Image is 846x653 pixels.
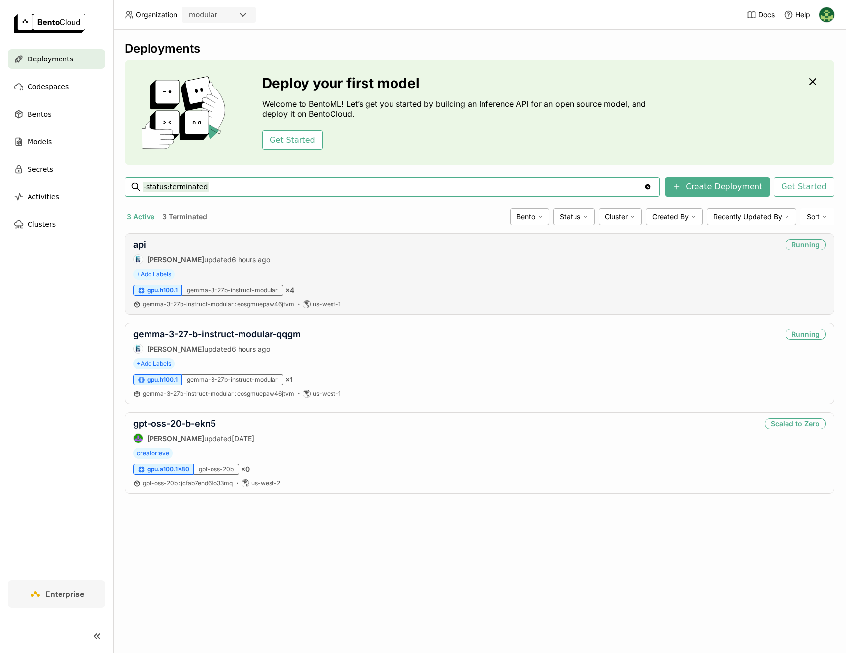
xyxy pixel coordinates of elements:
[133,418,216,429] a: gpt-oss-20-b-ekn5
[8,77,105,96] a: Codespaces
[28,191,59,203] span: Activities
[644,183,652,191] svg: Clear value
[194,464,239,475] div: gpt-oss-20b
[28,81,69,92] span: Codespaces
[28,108,51,120] span: Bentos
[179,479,180,487] span: :
[784,10,810,20] div: Help
[133,76,239,149] img: cover onboarding
[8,159,105,179] a: Secrets
[160,210,209,223] button: 3 Terminated
[218,10,219,20] input: Selected modular.
[133,254,270,264] div: updated
[189,10,217,20] div: modular
[8,132,105,151] a: Models
[747,10,775,20] a: Docs
[133,329,301,339] a: gemma-3-27-b-instruct-modular-qqgm
[8,214,105,234] a: Clusters
[786,329,826,340] div: Running
[819,7,834,22] img: Kevin Bi
[182,285,283,296] div: gemma-3-27b-instruct-modular
[147,345,204,353] strong: [PERSON_NAME]
[232,345,270,353] span: 6 hours ago
[143,479,233,487] a: gpt-oss-20b:jcfab7end6fo33mq
[45,589,84,599] span: Enterprise
[510,208,549,225] div: Bento
[285,375,293,384] span: × 1
[133,448,173,459] span: creator:eve
[241,465,250,474] span: × 0
[8,187,105,207] a: Activities
[765,418,826,429] div: Scaled to Zero
[28,163,53,175] span: Secrets
[605,212,628,221] span: Cluster
[147,465,189,473] span: gpu.a100.1x80
[516,212,535,221] span: Bento
[133,433,254,443] div: updated
[147,376,178,384] span: gpu.h100.1
[143,479,233,487] span: gpt-oss-20b jcfab7end6fo33mq
[133,239,146,250] a: api
[251,479,280,487] span: us-west-2
[800,208,834,225] div: Sort
[8,49,105,69] a: Deployments
[143,300,294,308] a: gemma-3-27b-instruct-modular:eosgmuepaw46jtvm
[646,208,703,225] div: Created By
[14,14,85,33] img: logo
[134,255,143,264] img: Frost Ming
[262,99,651,119] p: Welcome to BentoML! Let’s get you started by building an Inference API for an open source model, ...
[133,344,301,354] div: updated
[8,580,105,608] a: Enterprise
[147,255,204,264] strong: [PERSON_NAME]
[313,390,341,398] span: us-west-1
[232,255,270,264] span: 6 hours ago
[28,136,52,148] span: Models
[652,212,689,221] span: Created By
[8,104,105,124] a: Bentos
[665,177,770,197] button: Create Deployment
[807,212,820,221] span: Sort
[795,10,810,19] span: Help
[599,208,642,225] div: Cluster
[262,75,651,91] h3: Deploy your first model
[313,300,341,308] span: us-west-1
[758,10,775,19] span: Docs
[707,208,796,225] div: Recently Updated By
[235,390,236,397] span: :
[125,210,156,223] button: 3 Active
[143,390,294,397] span: gemma-3-27b-instruct-modular eosgmuepaw46jtvm
[560,212,580,221] span: Status
[232,434,254,443] span: [DATE]
[125,41,834,56] div: Deployments
[134,434,143,443] img: Shenyang Zhao
[133,358,175,369] span: +Add Labels
[182,374,283,385] div: gemma-3-27b-instruct-modular
[143,300,294,308] span: gemma-3-27b-instruct-modular eosgmuepaw46jtvm
[786,239,826,250] div: Running
[235,300,236,308] span: :
[262,130,323,150] button: Get Started
[136,10,177,19] span: Organization
[143,179,644,195] input: Search
[28,53,73,65] span: Deployments
[285,286,294,295] span: × 4
[134,344,143,353] img: Frost Ming
[28,218,56,230] span: Clusters
[774,177,834,197] button: Get Started
[147,434,204,443] strong: [PERSON_NAME]
[147,286,178,294] span: gpu.h100.1
[713,212,782,221] span: Recently Updated By
[553,208,595,225] div: Status
[143,390,294,398] a: gemma-3-27b-instruct-modular:eosgmuepaw46jtvm
[133,269,175,280] span: +Add Labels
